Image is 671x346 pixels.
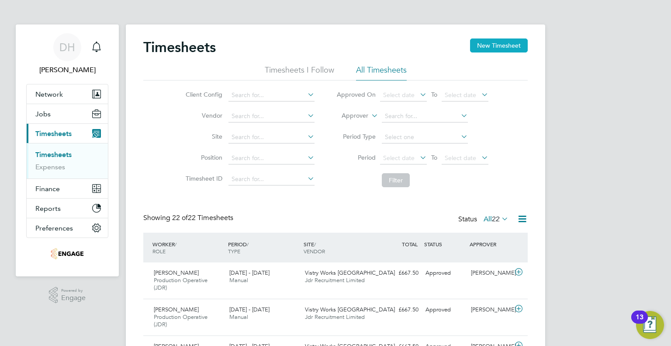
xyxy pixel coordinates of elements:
[229,306,270,313] span: [DATE] - [DATE]
[35,110,51,118] span: Jobs
[382,131,468,143] input: Select one
[382,110,468,122] input: Search for...
[422,236,467,252] div: STATUS
[314,241,316,248] span: /
[27,199,108,218] button: Reports
[445,154,476,162] span: Select date
[26,65,108,75] span: Danielle Harris
[305,313,365,321] span: Jdr Recruitment Limited
[59,42,75,53] span: DH
[377,303,422,317] div: £667.50
[27,124,108,143] button: Timesheets
[228,152,315,164] input: Search for...
[35,129,72,138] span: Timesheets
[143,213,235,223] div: Showing
[154,276,208,291] span: Production Operative (JDR)
[172,213,233,222] span: 22 Timesheets
[228,89,315,101] input: Search for...
[27,104,108,123] button: Jobs
[27,218,108,238] button: Preferences
[429,89,440,100] span: To
[402,241,418,248] span: TOTAL
[329,112,368,120] label: Approver
[26,33,108,75] a: DH[PERSON_NAME]
[467,303,513,317] div: [PERSON_NAME]
[305,269,395,276] span: Vistry Works [GEOGRAPHIC_DATA]
[183,91,222,98] label: Client Config
[152,248,166,255] span: ROLE
[16,24,119,276] nav: Main navigation
[467,236,513,252] div: APPROVER
[183,133,222,140] label: Site
[470,38,528,52] button: New Timesheet
[383,91,415,99] span: Select date
[445,91,476,99] span: Select date
[228,173,315,185] input: Search for...
[150,236,226,259] div: WORKER
[377,266,422,280] div: £667.50
[301,236,377,259] div: SITE
[336,154,376,161] label: Period
[61,294,86,302] span: Engage
[183,154,222,161] label: Position
[26,247,108,261] a: Go to home page
[49,287,86,304] a: Powered byEngage
[336,133,376,140] label: Period Type
[492,215,500,224] span: 22
[304,248,325,255] span: VENDOR
[229,276,248,284] span: Manual
[154,306,199,313] span: [PERSON_NAME]
[305,276,365,284] span: Jdr Recruitment Limited
[35,150,72,159] a: Timesheets
[636,317,643,329] div: 13
[429,152,440,163] span: To
[356,65,407,80] li: All Timesheets
[383,154,415,162] span: Select date
[35,224,73,232] span: Preferences
[336,91,376,98] label: Approved On
[35,163,65,171] a: Expenses
[154,269,199,276] span: [PERSON_NAME]
[175,241,176,248] span: /
[172,213,188,222] span: 22 of
[382,173,410,187] button: Filter
[422,266,467,280] div: Approved
[35,90,63,98] span: Network
[265,65,334,80] li: Timesheets I Follow
[228,131,315,143] input: Search for...
[27,84,108,104] button: Network
[35,204,61,213] span: Reports
[51,247,84,261] img: jdr-logo-retina.png
[422,303,467,317] div: Approved
[305,306,395,313] span: Vistry Works [GEOGRAPHIC_DATA]
[226,236,301,259] div: PERIOD
[229,269,270,276] span: [DATE] - [DATE]
[35,185,60,193] span: Finance
[229,313,248,321] span: Manual
[484,215,508,224] label: All
[228,110,315,122] input: Search for...
[27,143,108,178] div: Timesheets
[183,112,222,119] label: Vendor
[228,248,240,255] span: TYPE
[247,241,249,248] span: /
[154,313,208,328] span: Production Operative (JDR)
[183,175,222,182] label: Timesheet ID
[458,213,510,226] div: Status
[27,179,108,198] button: Finance
[467,266,513,280] div: [PERSON_NAME]
[143,38,216,56] h2: Timesheets
[636,311,664,339] button: Open Resource Center, 13 new notifications
[61,287,86,294] span: Powered by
